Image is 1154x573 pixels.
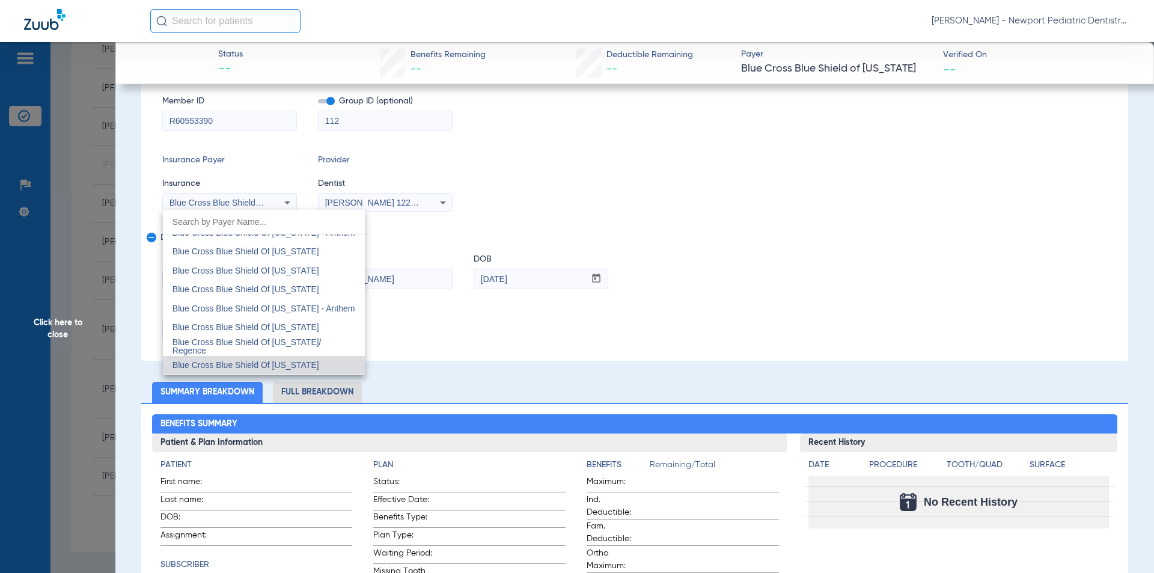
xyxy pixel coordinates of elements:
[163,210,365,234] input: dropdown search
[172,284,319,294] span: Blue Cross Blue Shield Of [US_STATE]
[172,247,319,256] span: Blue Cross Blue Shield Of [US_STATE]
[172,266,319,275] span: Blue Cross Blue Shield Of [US_STATE]
[172,337,322,355] span: Blue Cross Blue Shield Of [US_STATE]/ Regence
[172,304,355,313] span: Blue Cross Blue Shield Of [US_STATE] - Anthem
[172,360,319,370] span: Blue Cross Blue Shield Of [US_STATE]
[172,322,319,332] span: Blue Cross Blue Shield Of [US_STATE]
[1094,515,1154,573] iframe: Chat Widget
